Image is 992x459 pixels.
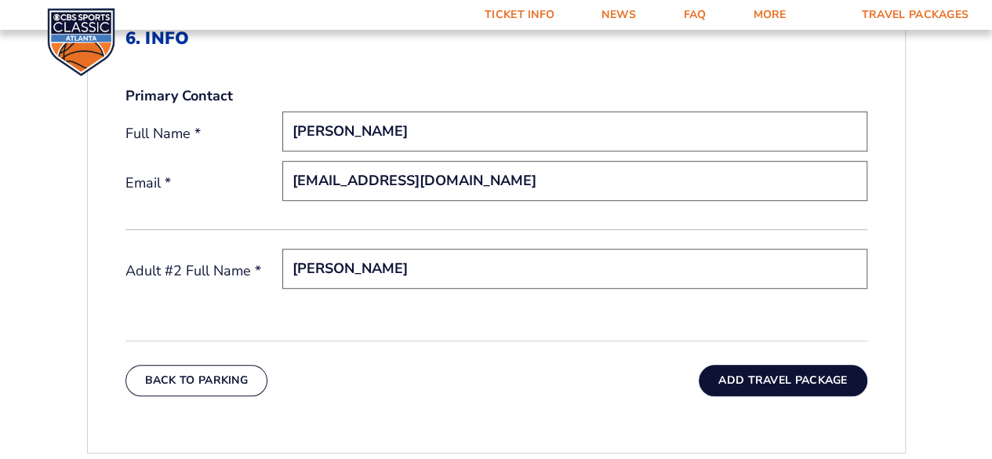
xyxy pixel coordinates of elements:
button: Back To Parking [125,365,268,396]
label: Full Name * [125,124,282,144]
label: Email * [125,173,282,193]
strong: Primary Contact [125,86,233,106]
h2: 6. Info [125,28,867,49]
img: CBS Sports Classic [47,8,115,76]
button: Add Travel Package [699,365,867,396]
label: Adult #2 Full Name * [125,261,282,281]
